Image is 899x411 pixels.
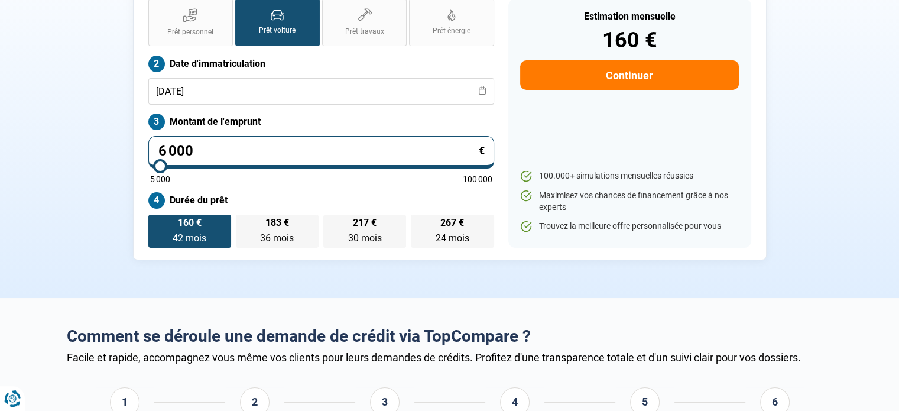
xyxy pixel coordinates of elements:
[148,192,494,209] label: Durée du prêt
[345,27,384,37] span: Prêt travaux
[433,26,470,36] span: Prêt énergie
[67,351,833,364] div: Facile et rapide, accompagnez vous même vos clients pour leurs demandes de crédits. Profitez d'un...
[173,232,206,244] span: 42 mois
[479,145,485,156] span: €
[148,114,494,130] label: Montant de l'emprunt
[520,60,738,90] button: Continuer
[178,218,202,228] span: 160 €
[167,27,213,37] span: Prêt personnel
[148,56,494,72] label: Date d'immatriculation
[520,190,738,213] li: Maximisez vos chances de financement grâce à nos experts
[436,232,469,244] span: 24 mois
[148,78,494,105] input: jj/mm/aaaa
[463,175,492,183] span: 100 000
[260,232,294,244] span: 36 mois
[265,218,289,228] span: 183 €
[520,12,738,21] div: Estimation mensuelle
[259,25,296,35] span: Prêt voiture
[67,326,833,347] h2: Comment se déroule une demande de crédit via TopCompare ?
[520,30,738,51] div: 160 €
[520,170,738,182] li: 100.000+ simulations mensuelles réussies
[520,221,738,232] li: Trouvez la meilleure offre personnalisée pour vous
[353,218,377,228] span: 217 €
[348,232,382,244] span: 30 mois
[440,218,464,228] span: 267 €
[150,175,170,183] span: 5 000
